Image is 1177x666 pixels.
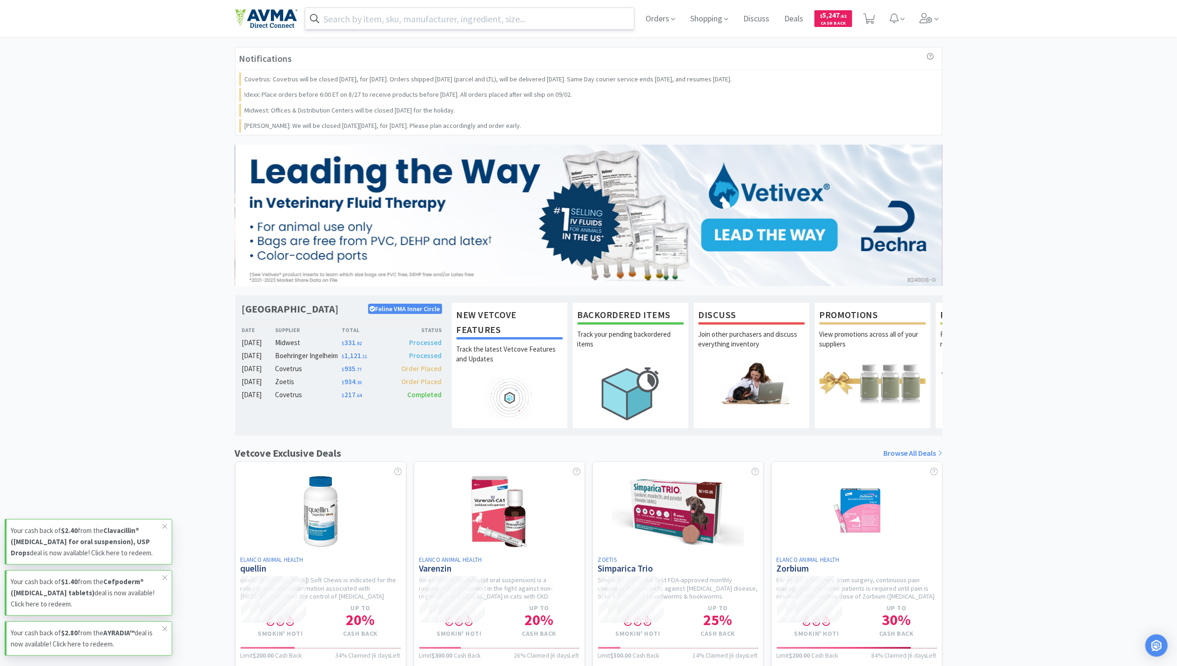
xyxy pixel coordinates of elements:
[242,376,442,387] a: [DATE]Zoetis$934.30Order Placed
[392,326,442,334] div: Status
[935,302,1052,429] a: Free SamplesRequest free samples on the newest veterinary products
[242,376,276,387] div: [DATE]
[11,526,150,557] strong: Clavacillin® ([MEDICAL_DATA] for oral suspension), USP Drops
[342,338,362,347] span: 331
[693,302,810,429] a: DiscussJoin other purchasers and discuss everything inventory
[342,390,362,399] span: 217
[342,364,362,373] span: 935
[275,363,342,374] div: Covetrus
[777,630,857,638] h4: Smokin' Hot!
[884,447,942,460] a: Browse All Deals
[699,307,805,325] h1: Discuss
[245,74,732,84] p: Covetrus: Covetrus will be closed [DATE], for [DATE]. Orders shipped [DATE] (parcel and LTL), wil...
[11,576,162,610] p: Your cash back of from the deal is now available! Click here to redeem.
[342,366,344,373] span: $
[242,326,276,334] div: Date
[814,302,931,429] a: PromotionsView promotions across all of your suppliers
[342,393,344,399] span: $
[840,13,847,19] span: . 62
[342,351,367,360] span: 1,121
[1145,634,1168,657] div: Open Intercom Messenger
[356,393,362,399] span: . 64
[678,613,758,627] h1: 25 %
[407,390,442,399] span: Completed
[245,120,522,131] p: [PERSON_NAME]: We will be closed [DATE][DATE], for [DATE]. Please plan accordingly and order early.
[242,363,442,374] a: [DATE]Covetrus$935.77Order Placed
[499,613,579,627] h1: 20 %
[321,604,401,612] h4: Up to
[11,627,162,650] p: Your cash back of from the deal is now available! Click here to redeem.
[245,89,572,100] p: Idexx: Place orders before 6:00 ET on 8/27 to receive products before [DATE]. All orders placed a...
[857,604,937,612] h4: Up to
[61,628,78,637] strong: $2.80
[275,350,342,361] div: Boehringer Ingelheim
[740,15,773,23] a: Discuss
[499,604,579,612] h4: Up to
[245,105,456,115] p: Midwest: Offices & Distribution Centers will be closed [DATE] for the holiday.
[61,577,78,586] strong: $1.40
[235,145,942,286] img: 6bcff1d5513c4292bcae26201ab6776f.jpg
[451,302,568,429] a: New Vetcove FeaturesTrack the latest Vetcove Features and Updates
[321,613,401,627] h1: 20 %
[401,377,442,386] span: Order Placed
[457,377,563,419] img: hero_feature_roadmap.png
[820,21,847,27] span: Cash Back
[11,525,162,559] p: Your cash back of from the deal is now available! Click here to redeem.
[499,630,579,638] h4: Cash Back
[678,630,758,638] h4: Cash Back
[242,389,276,400] div: [DATE]
[275,376,342,387] div: Zoetis
[820,13,822,19] span: $
[242,337,276,348] div: [DATE]
[356,340,362,346] span: . 92
[699,329,805,362] p: Join other purchasers and discuss everything inventory
[409,338,442,347] span: Processed
[699,362,805,404] img: hero_discuss.png
[242,363,276,374] div: [DATE]
[242,389,442,400] a: [DATE]Covetrus$217.64Completed
[275,326,342,334] div: Supplier
[401,364,442,373] span: Order Placed
[342,326,392,334] div: Total
[941,307,1047,325] h1: Free Samples
[457,344,563,377] p: Track the latest Vetcove Features and Updates
[342,353,344,360] span: $
[342,377,362,386] span: 934
[820,11,847,20] span: 5,247
[572,302,689,429] a: Backordered ItemsTrack your pending backordered items
[242,337,442,348] a: [DATE]Midwest$331.92Processed
[356,366,362,373] span: . 77
[61,526,78,535] strong: $2.40
[356,380,362,386] span: . 30
[820,307,926,325] h1: Promotions
[578,362,684,426] img: hero_backorders.png
[235,9,297,28] img: e4e33dab9f054f5782a47901c742baa9_102.png
[241,630,321,638] h4: Smokin' Hot!
[368,304,442,314] p: Feline VMA Inner Circle
[457,307,563,340] h1: New Vetcove Features
[678,604,758,612] h4: Up to
[941,329,1047,362] p: Request free samples on the newest veterinary products
[598,630,678,638] h4: Smokin' Hot!
[857,630,937,638] h4: Cash Back
[275,337,342,348] div: Midwest
[578,329,684,362] p: Track your pending backordered items
[361,353,367,360] span: . 11
[419,630,499,638] h4: Smokin' Hot!
[275,389,342,400] div: Covetrus
[857,613,937,627] h1: 30 %
[239,51,292,66] h3: Notifications
[242,350,442,361] a: [DATE]Boehringer Ingelheim$1,121.11Processed
[814,6,852,31] a: $5,247.62Cash Back
[409,351,442,360] span: Processed
[820,362,926,404] img: hero_promotions.png
[242,350,276,361] div: [DATE]
[820,329,926,362] p: View promotions across all of your suppliers
[242,302,339,316] h1: [GEOGRAPHIC_DATA]
[305,8,634,29] input: Search by item, sku, manufacturer, ingredient, size...
[941,362,1047,404] img: hero_samples.png
[235,445,342,461] h1: Vetcove Exclusive Deals
[103,628,135,637] strong: AYRADIA™
[342,380,344,386] span: $
[578,307,684,325] h1: Backordered Items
